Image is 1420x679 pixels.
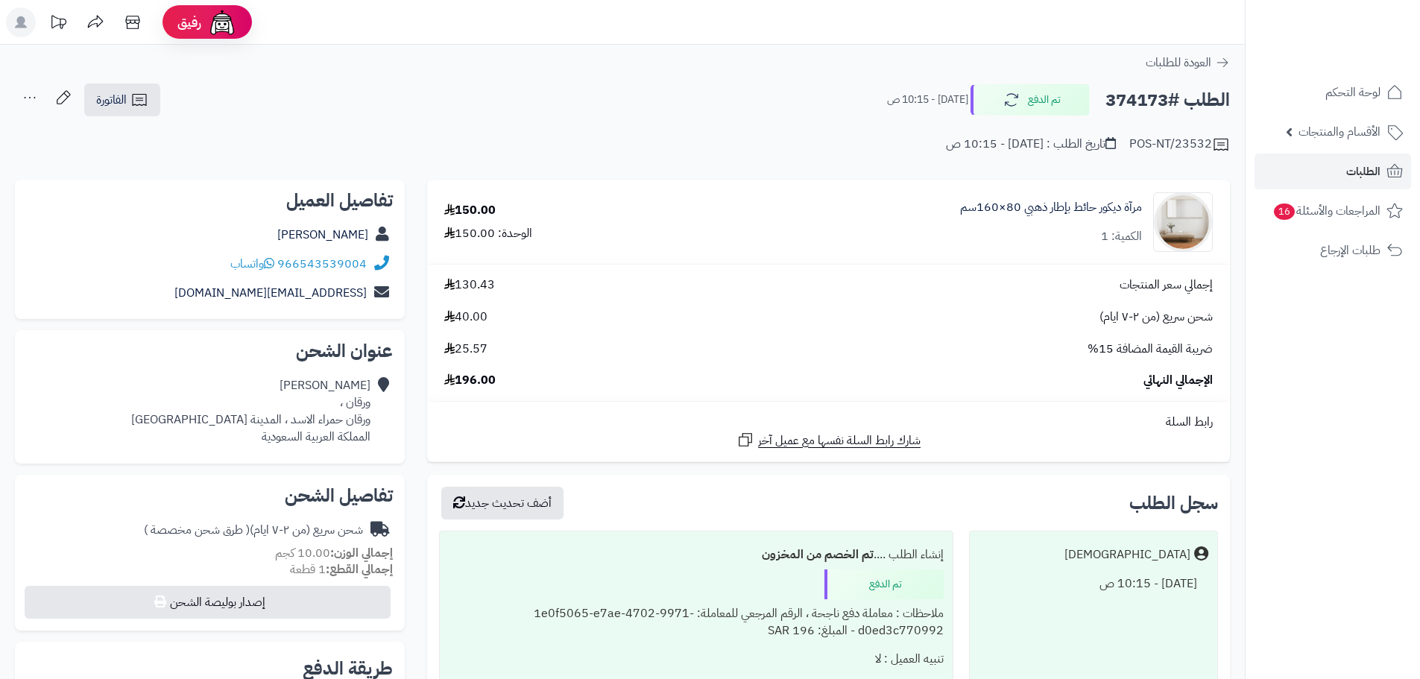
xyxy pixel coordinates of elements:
[444,309,487,326] span: 40.00
[177,13,201,31] span: رفيق
[444,225,532,242] div: الوحدة: 150.00
[979,569,1208,599] div: [DATE] - 10:15 ص
[1088,341,1213,358] span: ضريبة القيمة المضافة 15%
[1298,121,1380,142] span: الأقسام والمنتجات
[25,586,391,619] button: إصدار بوليصة الشحن
[27,192,393,209] h2: تفاصيل العميل
[1346,161,1380,182] span: الطلبات
[1320,240,1380,261] span: طلبات الإرجاع
[277,255,367,273] a: 966543539004
[449,645,943,674] div: تنبيه العميل : لا
[1146,54,1230,72] a: العودة للطلبات
[144,521,250,539] span: ( طرق شحن مخصصة )
[40,7,77,41] a: تحديثات المنصة
[27,342,393,360] h2: عنوان الشحن
[84,83,160,116] a: الفاتورة
[131,377,370,445] div: [PERSON_NAME] ورقان ، ورقان حمراء الاسد ، المدينة [GEOGRAPHIC_DATA] المملكة العربية السعودية
[444,341,487,358] span: 25.57
[1272,200,1380,221] span: المراجعات والأسئلة
[1143,372,1213,389] span: الإجمالي النهائي
[1255,233,1411,268] a: طلبات الإرجاع
[1129,494,1218,512] h3: سجل الطلب
[1255,75,1411,110] a: لوحة التحكم
[449,599,943,645] div: ملاحظات : معاملة دفع ناجحة ، الرقم المرجعي للمعاملة: 1e0f5065-e7ae-4702-9971-d0ed3c770992 - المبل...
[971,84,1090,116] button: تم الدفع
[207,7,237,37] img: ai-face.png
[762,546,874,563] b: تم الخصم من المخزون
[174,284,367,302] a: [EMAIL_ADDRESS][DOMAIN_NAME]
[275,544,393,562] small: 10.00 كجم
[449,540,943,569] div: إنشاء الطلب ....
[1146,54,1211,72] span: العودة للطلبات
[441,487,564,519] button: أضف تحديث جديد
[960,199,1142,216] a: مرآة ديكور حائط بإطار ذهبي 80×160سم
[736,431,921,449] a: شارك رابط السلة نفسها مع عميل آخر
[1064,546,1190,563] div: [DEMOGRAPHIC_DATA]
[27,487,393,505] h2: تفاصيل الشحن
[1255,193,1411,229] a: المراجعات والأسئلة16
[1101,228,1142,245] div: الكمية: 1
[1319,37,1406,69] img: logo-2.png
[824,569,944,599] div: تم الدفع
[444,202,496,219] div: 150.00
[1255,154,1411,189] a: الطلبات
[1325,82,1380,103] span: لوحة التحكم
[444,277,495,294] span: 130.43
[1105,85,1230,116] h2: الطلب #374173
[144,522,363,539] div: شحن سريع (من ٢-٧ ايام)
[433,414,1224,431] div: رابط السلة
[1129,136,1230,154] div: POS-NT/23532
[887,92,968,107] small: [DATE] - 10:15 ص
[1154,192,1212,252] img: 1753777265-1-90x90.jpg
[1099,309,1213,326] span: شحن سريع (من ٢-٧ ايام)
[1120,277,1213,294] span: إجمالي سعر المنتجات
[277,226,368,244] a: [PERSON_NAME]
[444,372,496,389] span: 196.00
[96,91,127,109] span: الفاتورة
[230,255,274,273] a: واتساب
[758,432,921,449] span: شارك رابط السلة نفسها مع عميل آخر
[326,560,393,578] strong: إجمالي القطع:
[330,544,393,562] strong: إجمالي الوزن:
[946,136,1116,153] div: تاريخ الطلب : [DATE] - 10:15 ص
[1274,203,1295,220] span: 16
[303,660,393,678] h2: طريقة الدفع
[290,560,393,578] small: 1 قطعة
